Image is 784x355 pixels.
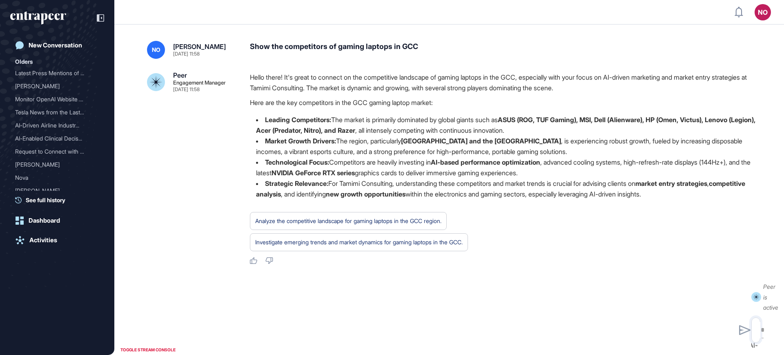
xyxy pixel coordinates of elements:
a: New Conversation [10,37,104,54]
div: Latest Press Mentions of OpenAI [15,67,99,80]
p: Here are the key competitors in the GCC gaming laptop market: [250,97,758,108]
li: For Tamimi Consulting, understanding these competitors and market trends is crucial for advising ... [250,178,758,199]
div: AI-Enabled Clinical Decision Support Software for Infectious Disease Screening and AMR Program [15,132,99,145]
strong: market entry strategies [635,179,707,188]
div: Curie [15,184,99,197]
div: Monitor OpenAI Website Ac... [15,93,93,106]
div: Analyze the competitive landscape for gaming laptops in the GCC region. [255,216,441,226]
li: Competitors are heavily investing in , advanced cooling systems, high-refresh-rate displays (144H... [250,157,758,178]
div: [PERSON_NAME] [15,80,93,93]
strong: Strategic Relevance: [265,179,328,188]
div: Dashboard [29,217,60,224]
div: [DATE] 11:58 [173,87,200,92]
strong: AI-based performance optimization [431,158,540,166]
div: Activities [29,237,57,244]
a: Dashboard [10,212,104,229]
div: Olders [15,57,33,67]
div: Tesla News from the Last ... [15,106,93,119]
strong: Technological Focus: [265,158,329,166]
button: NO [755,4,771,20]
span: See full history [26,196,65,204]
div: Engagement Manager [173,80,226,85]
li: The region, particularly , is experiencing robust growth, fueled by increasing disposable incomes... [250,136,758,157]
div: Peer [173,72,187,78]
p: Hello there! It's great to connect on the competitive landscape of gaming laptops in the GCC, esp... [250,72,758,93]
div: Nova [15,171,99,184]
div: TOGGLE STREAM CONSOLE [118,345,178,355]
div: New Conversation [29,42,82,49]
div: [PERSON_NAME] [15,184,93,197]
strong: Leading Competitors: [265,116,331,124]
strong: ASUS (ROG, TUF Gaming), MSI, Dell (Alienware), HP (Omen, Victus), Lenovo (Legion), Acer (Predator... [256,116,755,134]
div: Reese [15,158,99,171]
strong: NVIDIA GeForce RTX series [272,169,355,177]
div: Peer is active [763,281,778,313]
div: Reese [15,80,99,93]
div: AI-Driven Airline Industr... [15,119,93,132]
li: The market is primarily dominated by global giants such as , all intensely competing with continu... [250,114,758,136]
div: Latest Press Mentions of ... [15,67,93,80]
strong: Market Growth Drivers: [265,137,336,145]
div: Investigate emerging trends and market dynamics for gaming laptops in the GCC. [255,237,463,248]
strong: [GEOGRAPHIC_DATA] and the [GEOGRAPHIC_DATA] [401,137,561,145]
strong: new growth opportunities [326,190,405,198]
a: Activities [10,232,104,248]
div: Show the competitors of gaming laptops in GCC [250,41,758,59]
div: Monitor OpenAI Website Activity [15,93,99,106]
span: NO [152,47,160,53]
div: Request to Connect with C... [15,145,93,158]
div: AI-Driven Airline Industry Updates [15,119,99,132]
a: See full history [15,196,104,204]
div: [PERSON_NAME] [15,158,93,171]
div: [PERSON_NAME] [173,43,226,50]
div: [DATE] 11:58 [173,51,200,56]
div: Tesla News from the Last Two Weeks [15,106,99,119]
div: entrapeer-logo [10,11,66,25]
div: Request to Connect with Curie [15,145,99,158]
div: Nova [15,171,93,184]
div: AI-Enabled Clinical Decis... [15,132,93,145]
